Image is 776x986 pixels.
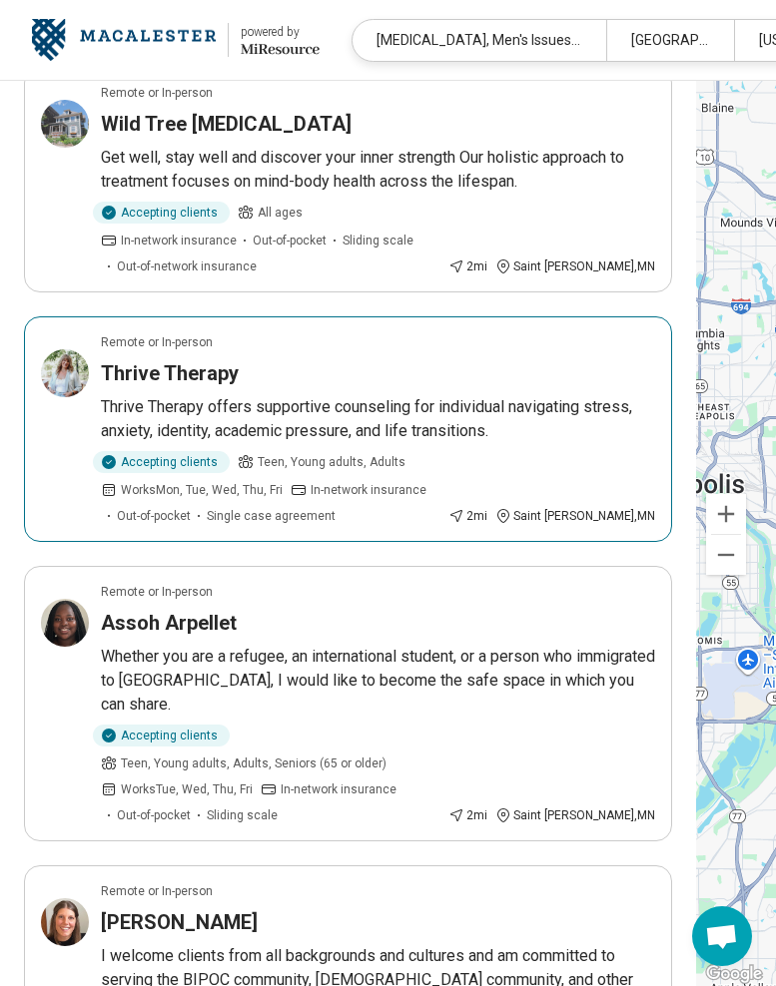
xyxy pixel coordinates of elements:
div: 2 mi [448,257,487,275]
div: [MEDICAL_DATA], Men's Issues, Work/Life Balance [353,20,606,61]
span: In-network insurance [281,780,396,798]
h3: Wild Tree [MEDICAL_DATA] [101,110,352,138]
span: Out-of-network insurance [117,257,257,275]
p: Thrive Therapy offers supportive counseling for individual navigating stress, anxiety, identity, ... [101,395,655,443]
p: Remote or In-person [101,583,213,601]
p: Remote or In-person [101,333,213,351]
p: Whether you are a refugee, an international student, or a person who immigrated to [GEOGRAPHIC_DA... [101,645,655,717]
span: Out-of-pocket [117,806,191,824]
span: Out-of-pocket [253,232,327,249]
div: powered by [241,23,320,41]
span: Teen, Young adults, Adults [258,453,405,471]
span: Single case agreement [207,507,336,525]
p: Remote or In-person [101,84,213,102]
div: [GEOGRAPHIC_DATA][PERSON_NAME], [GEOGRAPHIC_DATA] [606,20,733,61]
div: Open chat [692,906,752,966]
div: Saint [PERSON_NAME] , MN [495,257,655,275]
p: Get well, stay well and discover your inner strength Our holistic approach to treatment focuses o... [101,146,655,194]
img: Macalester College [32,16,216,64]
h3: [PERSON_NAME] [101,908,258,936]
span: Works Tue, Wed, Thu, Fri [121,780,253,798]
a: Macalester Collegepowered by [32,16,320,64]
span: All ages [258,204,303,222]
span: Teen, Young adults, Adults, Seniors (65 or older) [121,754,387,772]
span: In-network insurance [121,232,237,249]
button: Zoom in [706,494,746,534]
h3: Thrive Therapy [101,359,239,387]
div: Accepting clients [93,202,230,224]
div: Accepting clients [93,451,230,473]
span: In-network insurance [311,481,426,499]
span: Sliding scale [207,806,278,824]
span: Sliding scale [343,232,413,249]
div: Saint [PERSON_NAME] , MN [495,507,655,525]
h3: Assoh Arpellet [101,609,237,637]
div: 2 mi [448,806,487,824]
span: Out-of-pocket [117,507,191,525]
div: Saint [PERSON_NAME] , MN [495,806,655,824]
div: Accepting clients [93,725,230,746]
div: 2 mi [448,507,487,525]
span: Works Mon, Tue, Wed, Thu, Fri [121,481,283,499]
button: Zoom out [706,535,746,575]
p: Remote or In-person [101,882,213,900]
